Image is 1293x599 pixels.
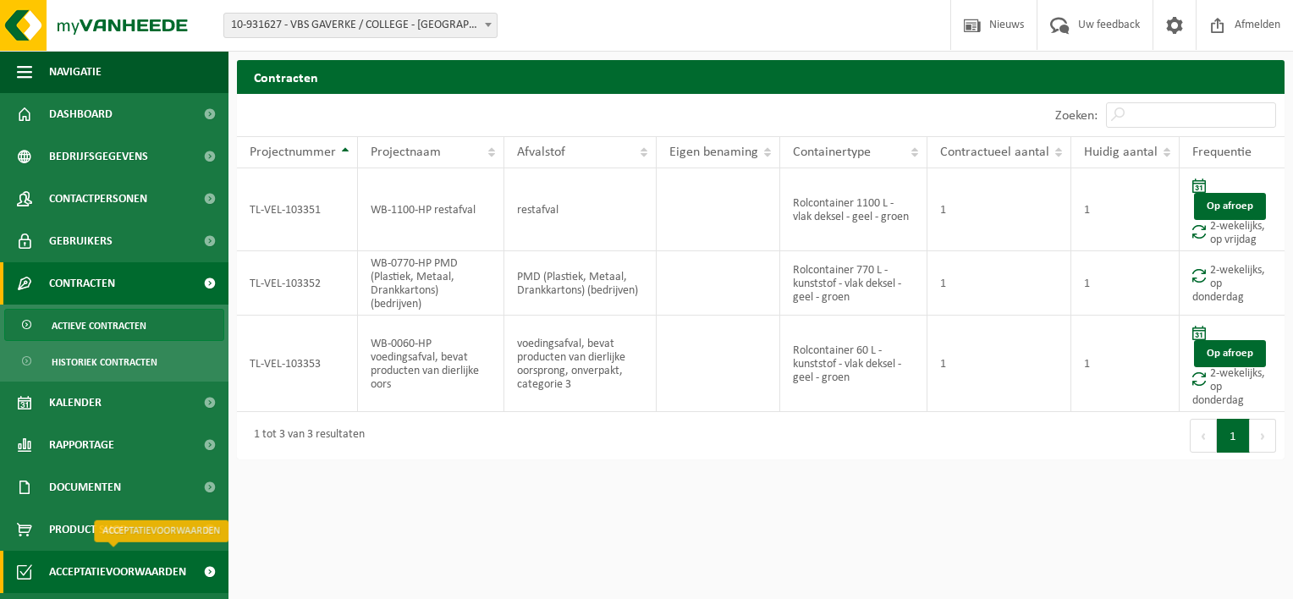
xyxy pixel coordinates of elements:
[1217,419,1250,453] button: 1
[52,346,157,378] span: Historiek contracten
[1180,251,1285,316] td: 2-wekelijks, op donderdag
[504,316,658,412] td: voedingsafval, bevat producten van dierlijke oorsprong, onverpakt, categorie 3
[940,146,1049,159] span: Contractueel aantal
[793,146,871,159] span: Containertype
[1190,419,1217,453] button: Previous
[927,251,1071,316] td: 1
[49,466,121,508] span: Documenten
[358,251,504,316] td: WB-0770-HP PMD (Plastiek, Metaal, Drankkartons) (bedrijven)
[1180,316,1285,412] td: 2-wekelijks, op donderdag
[780,168,927,251] td: Rolcontainer 1100 L - vlak deksel - geel - groen
[49,178,147,220] span: Contactpersonen
[1055,109,1098,123] label: Zoeken:
[1192,146,1252,159] span: Frequentie
[927,316,1071,412] td: 1
[1071,316,1180,412] td: 1
[504,168,658,251] td: restafval
[49,93,113,135] span: Dashboard
[237,60,1285,93] h2: Contracten
[504,251,658,316] td: PMD (Plastiek, Metaal, Drankkartons) (bedrijven)
[1071,251,1180,316] td: 1
[49,220,113,262] span: Gebruikers
[49,262,115,305] span: Contracten
[245,420,365,451] div: 1 tot 3 van 3 resultaten
[4,309,224,341] a: Actieve contracten
[49,382,102,424] span: Kalender
[1180,168,1285,251] td: 2-wekelijks, op vrijdag
[237,168,358,251] td: TL-VEL-103351
[4,345,224,377] a: Historiek contracten
[1250,419,1276,453] button: Next
[49,508,126,551] span: Product Shop
[371,146,441,159] span: Projectnaam
[49,424,114,466] span: Rapportage
[1084,146,1158,159] span: Huidig aantal
[49,135,148,178] span: Bedrijfsgegevens
[237,316,358,412] td: TL-VEL-103353
[49,51,102,93] span: Navigatie
[1194,340,1266,367] a: Op afroep
[224,14,497,37] span: 10-931627 - VBS GAVERKE / COLLEGE - WAREGEM
[358,168,504,251] td: WB-1100-HP restafval
[517,146,565,159] span: Afvalstof
[927,168,1071,251] td: 1
[1071,168,1180,251] td: 1
[1194,193,1266,220] a: Op afroep
[780,316,927,412] td: Rolcontainer 60 L - kunststof - vlak deksel - geel - groen
[52,310,146,342] span: Actieve contracten
[49,551,186,593] span: Acceptatievoorwaarden
[237,251,358,316] td: TL-VEL-103352
[669,146,758,159] span: Eigen benaming
[780,251,927,316] td: Rolcontainer 770 L - kunststof - vlak deksel - geel - groen
[358,316,504,412] td: WB-0060-HP voedingsafval, bevat producten van dierlijke oors
[250,146,336,159] span: Projectnummer
[223,13,498,38] span: 10-931627 - VBS GAVERKE / COLLEGE - WAREGEM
